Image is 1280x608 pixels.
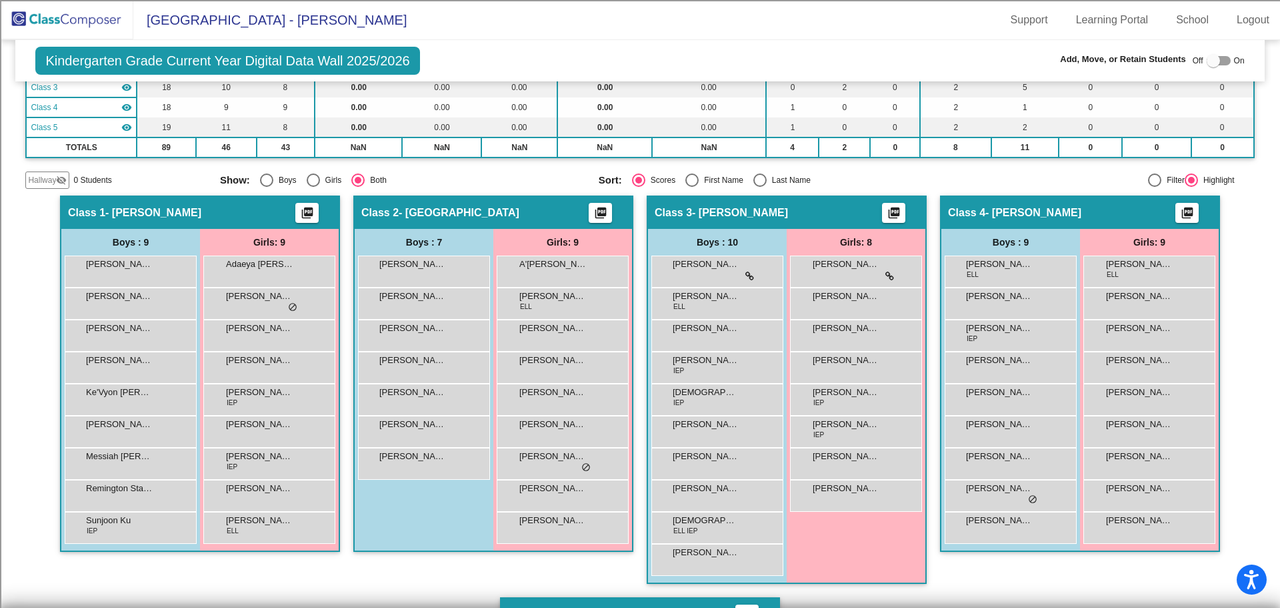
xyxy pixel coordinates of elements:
[655,206,692,220] span: Class 3
[361,206,399,220] span: Class 2
[519,386,586,399] span: [PERSON_NAME]
[882,203,905,223] button: Print Students Details
[273,174,297,186] div: Boys
[257,137,315,158] td: 43
[86,482,153,495] span: Remington Staples
[493,229,632,256] div: Girls: 9
[5,428,1275,440] div: MORE
[767,174,811,186] div: Last Name
[227,398,237,408] span: IEP
[557,117,652,137] td: 0.00
[1059,117,1122,137] td: 0
[599,174,622,186] span: Sort:
[991,77,1059,97] td: 5
[226,258,293,271] span: Adaeya [PERSON_NAME] [PERSON_NAME]
[766,77,819,97] td: 0
[870,117,920,137] td: 0
[652,97,766,117] td: 0.00
[1028,495,1037,505] span: do_not_disturb_alt
[86,418,153,431] span: [PERSON_NAME]
[870,137,920,158] td: 0
[5,65,1275,77] div: Sign out
[5,77,1275,89] div: Rename
[813,430,824,440] span: IEP
[257,117,315,137] td: 8
[5,162,1275,174] div: Search for Source
[26,137,137,158] td: TOTALS
[5,308,1275,320] div: DELETE
[920,97,991,117] td: 2
[966,290,1033,303] span: [PERSON_NAME]
[5,125,1275,137] div: Download
[5,380,1275,392] div: SAVE
[519,482,586,495] span: [PERSON_NAME]
[1106,258,1173,271] span: [PERSON_NAME]
[315,77,403,97] td: 0.00
[673,514,739,527] span: [DEMOGRAPHIC_DATA][PERSON_NAME]
[966,482,1033,495] span: [PERSON_NAME]
[599,174,967,187] mat-radio-group: Select an option
[870,77,920,97] td: 0
[379,354,446,367] span: [PERSON_NAME]
[1122,117,1191,137] td: 0
[673,546,739,559] span: [PERSON_NAME]
[26,97,137,117] td: No teacher - McQueen
[402,97,481,117] td: 0.00
[645,174,675,186] div: Scores
[673,386,739,399] span: [DEMOGRAPHIC_DATA][PERSON_NAME]
[1191,97,1254,117] td: 0
[226,450,293,463] span: [PERSON_NAME]'[PERSON_NAME]
[105,206,201,220] span: - [PERSON_NAME]
[226,418,293,431] span: [PERSON_NAME]
[402,77,481,97] td: 0.00
[1106,290,1173,303] span: [PERSON_NAME]
[257,77,315,97] td: 8
[31,101,57,113] span: Class 4
[673,322,739,335] span: [PERSON_NAME]
[315,117,403,137] td: 0.00
[941,229,1080,256] div: Boys : 9
[1059,77,1122,97] td: 0
[652,77,766,97] td: 0.00
[819,97,870,117] td: 0
[5,174,1275,186] div: Journal
[1175,203,1199,223] button: Print Students Details
[379,258,446,271] span: [PERSON_NAME]
[652,117,766,137] td: 0.00
[985,206,1081,220] span: - [PERSON_NAME]
[1122,77,1191,97] td: 0
[220,174,250,186] span: Show:
[86,450,153,463] span: Messiah [PERSON_NAME]
[673,450,739,463] span: [PERSON_NAME]
[5,53,1275,65] div: Options
[813,354,879,367] span: [PERSON_NAME]
[519,258,586,271] span: A'[PERSON_NAME]
[673,366,684,376] span: IEP
[226,514,293,527] span: [PERSON_NAME]
[399,206,519,220] span: - [GEOGRAPHIC_DATA]
[5,284,1275,296] div: This outline has no content. Would you like to delete it?
[5,416,1275,428] div: JOURNAL
[557,97,652,117] td: 0.00
[365,174,387,186] div: Both
[227,462,237,472] span: IEP
[226,354,293,367] span: [PERSON_NAME]
[379,322,446,335] span: [PERSON_NAME]
[5,344,1275,356] div: CANCEL
[1060,53,1186,66] span: Add, Move, or Retain Students
[299,206,315,225] mat-icon: picture_as_pdf
[1059,137,1122,158] td: 0
[315,137,403,158] td: NaN
[813,322,879,335] span: [PERSON_NAME]
[673,354,739,367] span: [PERSON_NAME]
[519,514,586,527] span: [PERSON_NAME]
[966,386,1033,399] span: [PERSON_NAME] [PERSON_NAME]
[5,113,1275,125] div: Rename Outline
[787,229,925,256] div: Girls: 8
[5,234,1275,246] div: TODO: put dlg title
[1161,174,1185,186] div: Filter
[196,117,257,137] td: 11
[5,404,1275,416] div: WEBSITE
[121,122,132,133] mat-icon: visibility
[35,47,419,75] span: Kindergarten Grade Current Year Digital Data Wall 2025/2026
